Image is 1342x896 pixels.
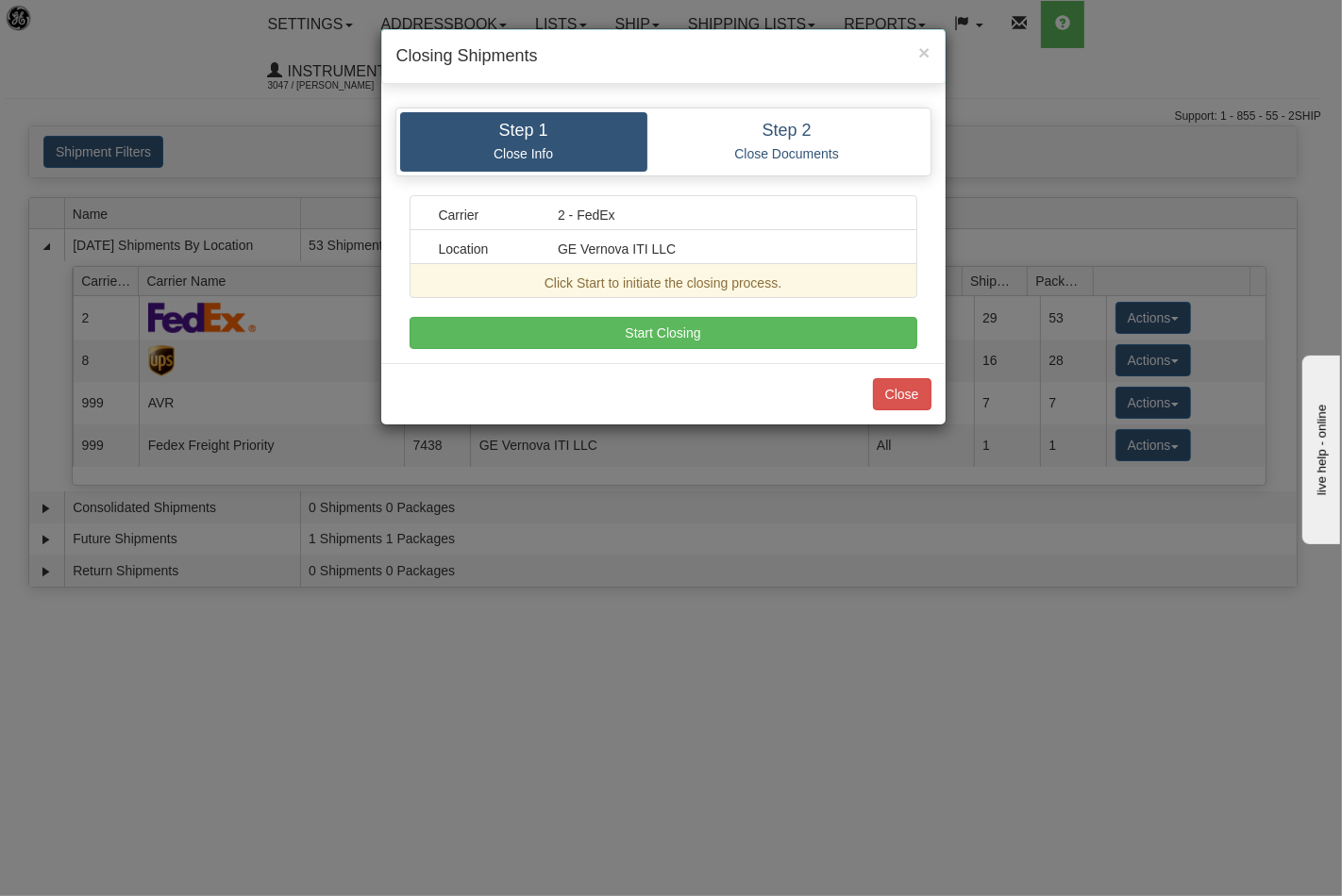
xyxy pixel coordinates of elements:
[918,42,930,62] button: Close
[14,16,175,30] div: live help - online
[414,122,633,141] h4: Step 1
[647,112,927,172] a: Step 2 Close Documents
[662,122,913,141] h4: Step 2
[918,41,930,63] span: ×
[873,378,931,410] button: Close
[425,274,902,292] div: Click Start to initiate the closing process.
[662,145,913,162] p: Close Documents
[425,206,545,224] div: Carrier
[425,240,545,258] div: Location
[410,317,917,349] button: Start Closing
[396,44,931,69] h4: Closing Shipments
[414,145,633,162] p: Close Info
[1299,352,1340,544] iframe: chat widget
[544,240,902,258] div: GE Vernova ITI LLC
[400,112,647,172] a: Step 1 Close Info
[544,206,902,224] div: 2 - FedEx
